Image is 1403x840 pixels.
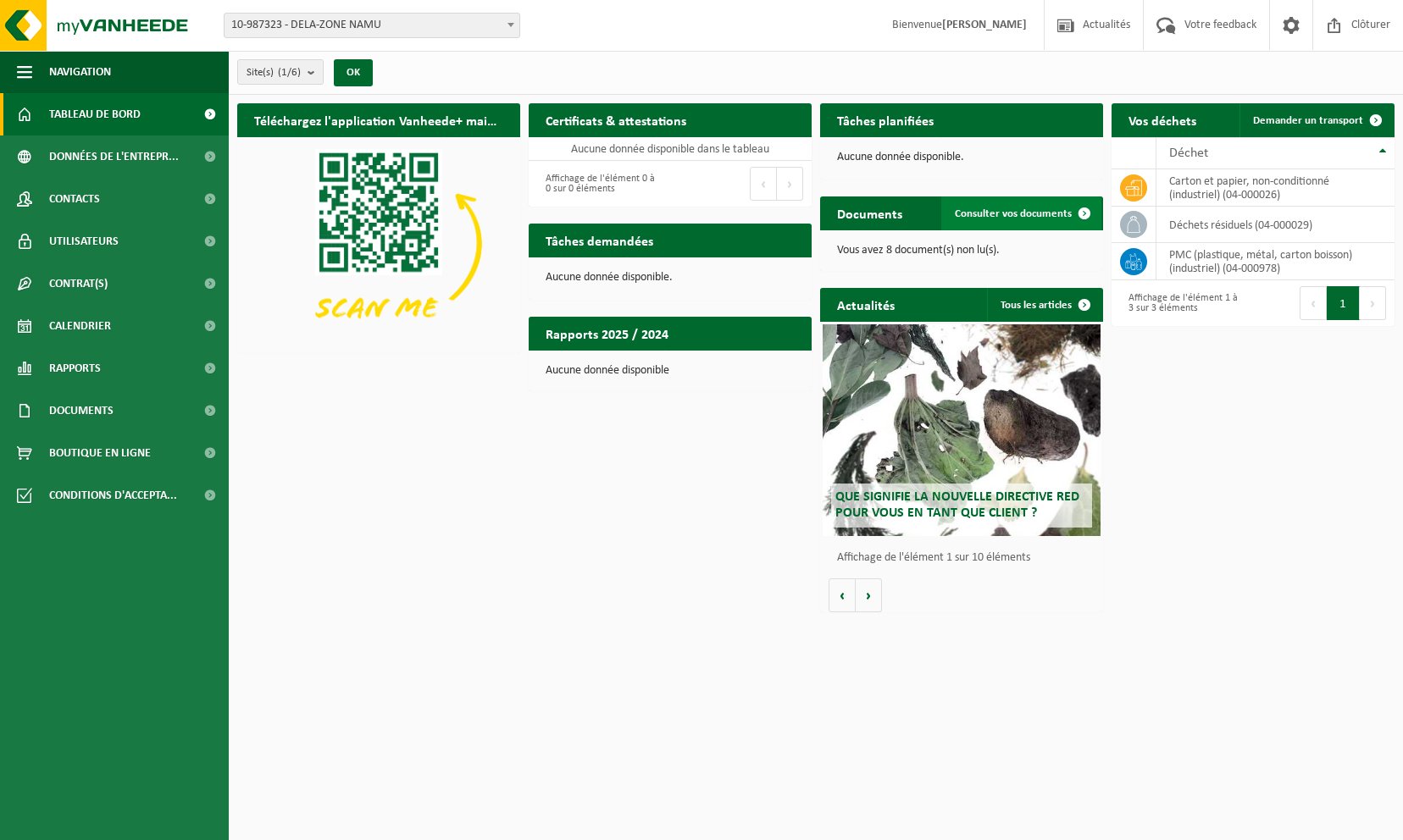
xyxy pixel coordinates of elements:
[529,317,685,350] h2: Rapports 2025 / 2024
[49,220,119,262] span: Utilisateurs
[1300,286,1327,320] button: Previous
[225,14,519,37] span: 10-987323 - DELA-ZONE NAMU
[820,196,919,229] h2: Documents
[837,552,1095,564] p: Affichage de l'élément 1 sur 10 éléments
[664,350,810,384] a: Consulter les rapports
[942,19,1027,31] strong: [PERSON_NAME]
[546,365,795,377] p: Aucune donnée disponible
[247,60,301,86] span: Site(s)
[829,578,856,612] button: Vorige
[1360,286,1386,320] button: Next
[529,103,703,136] h2: Certificats & attestations
[1112,103,1213,136] h2: Vos déchets
[49,262,108,305] span: Contrat(s)
[1156,243,1395,280] td: PMC (plastique, métal, carton boisson) (industriel) (04-000978)
[837,245,1086,257] p: Vous avez 8 document(s) non lu(s).
[49,305,111,347] span: Calendrier
[750,167,777,201] button: Previous
[1169,146,1208,160] span: Déchet
[1120,285,1245,322] div: Affichage de l'élément 1 à 3 sur 3 éléments
[856,578,882,612] button: Volgende
[49,51,111,93] span: Navigation
[49,135,179,178] span: Données de l'entrepr...
[49,432,151,474] span: Boutique en ligne
[49,347,101,390] span: Rapports
[237,137,520,350] img: Download de VHEPlus App
[955,208,1072,219] span: Consulter vos documents
[529,224,670,257] h2: Tâches demandées
[49,390,114,432] span: Documents
[777,167,803,201] button: Next
[237,59,324,85] button: Site(s)(1/6)
[334,59,373,86] button: OK
[835,490,1079,520] span: Que signifie la nouvelle directive RED pour vous en tant que client ?
[1253,115,1363,126] span: Demander un transport
[537,165,662,202] div: Affichage de l'élément 0 à 0 sur 0 éléments
[49,178,100,220] span: Contacts
[224,13,520,38] span: 10-987323 - DELA-ZONE NAMU
[529,137,812,161] td: Aucune donnée disponible dans le tableau
[823,324,1100,536] a: Que signifie la nouvelle directive RED pour vous en tant que client ?
[278,67,301,78] count: (1/6)
[49,93,141,135] span: Tableau de bord
[49,474,177,517] span: Conditions d'accepta...
[1327,286,1360,320] button: 1
[1156,169,1395,207] td: carton et papier, non-conditionné (industriel) (04-000026)
[237,103,520,136] h2: Téléchargez l'application Vanheede+ maintenant!
[1156,207,1395,243] td: déchets résiduels (04-000029)
[1239,103,1393,137] a: Demander un transport
[987,288,1101,322] a: Tous les articles
[546,272,795,284] p: Aucune donnée disponible.
[941,196,1101,230] a: Consulter vos documents
[820,103,951,136] h2: Tâches planifiées
[837,152,1086,163] p: Aucune donnée disponible.
[820,288,912,321] h2: Actualités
